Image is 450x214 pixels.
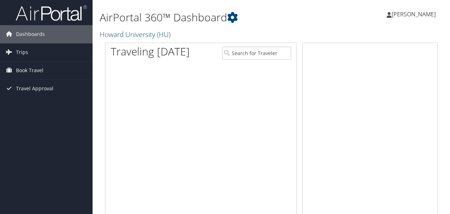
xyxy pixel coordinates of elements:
span: Book Travel [16,61,43,79]
img: airportal-logo.png [16,5,87,21]
h1: Traveling [DATE] [111,44,190,59]
a: Howard University (HU) [100,30,172,39]
span: [PERSON_NAME] [392,10,436,18]
span: Dashboards [16,25,45,43]
span: Travel Approval [16,80,53,97]
h1: AirPortal 360™ Dashboard [100,10,329,25]
a: [PERSON_NAME] [387,4,443,25]
span: Trips [16,43,28,61]
input: Search for Traveler [222,47,291,60]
